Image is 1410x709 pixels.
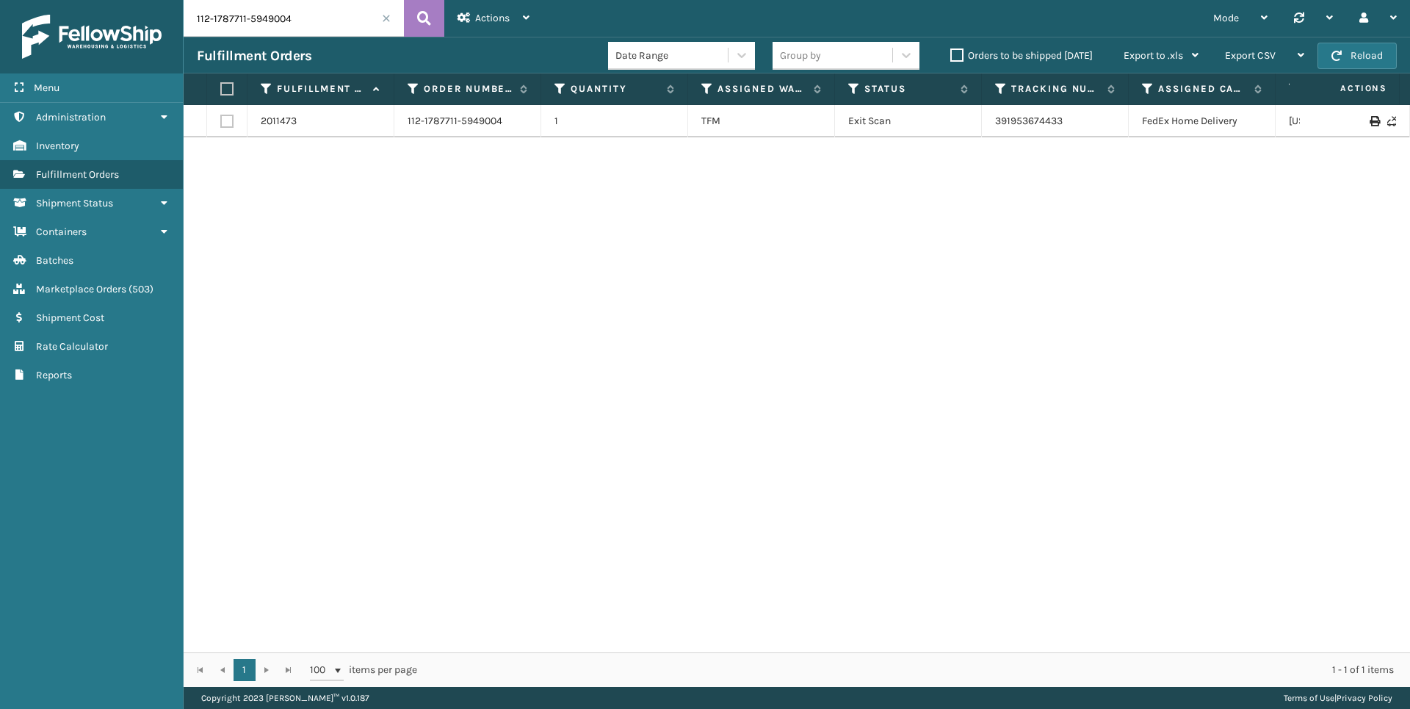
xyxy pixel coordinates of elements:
[1387,116,1396,126] i: Never Shipped
[835,105,982,137] td: Exit Scan
[571,82,659,96] label: Quantity
[1294,76,1396,101] span: Actions
[1317,43,1397,69] button: Reload
[36,340,108,353] span: Rate Calculator
[310,659,417,681] span: items per page
[36,283,126,295] span: Marketplace Orders
[1284,687,1392,709] div: |
[34,82,59,94] span: Menu
[36,254,73,267] span: Batches
[1124,49,1183,62] span: Export to .xls
[36,111,106,123] span: Administration
[408,114,502,129] a: 112-1787711-5949004
[1011,82,1100,96] label: Tracking Number
[310,663,332,677] span: 100
[438,663,1394,677] div: 1 - 1 of 1 items
[780,48,821,63] div: Group by
[615,48,729,63] div: Date Range
[995,115,1063,127] a: 391953674433
[22,15,162,59] img: logo
[234,659,256,681] a: 1
[36,312,104,324] span: Shipment Cost
[36,197,113,209] span: Shipment Status
[717,82,806,96] label: Assigned Warehouse
[688,105,835,137] td: TFM
[201,687,369,709] p: Copyright 2023 [PERSON_NAME]™ v 1.0.187
[1370,116,1378,126] i: Print Label
[36,140,79,152] span: Inventory
[36,168,119,181] span: Fulfillment Orders
[950,49,1093,62] label: Orders to be shipped [DATE]
[475,12,510,24] span: Actions
[36,226,87,238] span: Containers
[1284,693,1334,703] a: Terms of Use
[129,283,153,295] span: ( 503 )
[864,82,953,96] label: Status
[1337,693,1392,703] a: Privacy Policy
[261,114,297,129] a: 2011473
[277,82,366,96] label: Fulfillment Order Id
[541,105,688,137] td: 1
[1225,49,1276,62] span: Export CSV
[1129,105,1276,137] td: FedEx Home Delivery
[197,47,311,65] h3: Fulfillment Orders
[424,82,513,96] label: Order Number
[1158,82,1247,96] label: Assigned Carrier Service
[1213,12,1239,24] span: Mode
[36,369,72,381] span: Reports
